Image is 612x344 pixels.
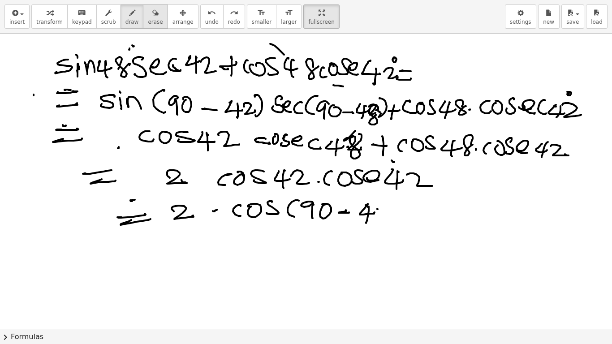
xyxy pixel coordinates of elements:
[143,4,168,29] button: erase
[96,4,121,29] button: scrub
[72,19,92,25] span: keypad
[9,19,25,25] span: insert
[200,4,224,29] button: undoundo
[230,8,238,18] i: redo
[566,19,579,25] span: save
[67,4,97,29] button: keyboardkeypad
[4,4,30,29] button: insert
[303,4,339,29] button: fullscreen
[284,8,293,18] i: format_size
[168,4,198,29] button: arrange
[276,4,302,29] button: format_sizelarger
[538,4,560,29] button: new
[543,19,554,25] span: new
[281,19,297,25] span: larger
[121,4,144,29] button: draw
[101,19,116,25] span: scrub
[561,4,584,29] button: save
[257,8,266,18] i: format_size
[252,19,272,25] span: smaller
[505,4,536,29] button: settings
[228,19,240,25] span: redo
[207,8,216,18] i: undo
[31,4,68,29] button: transform
[510,19,531,25] span: settings
[36,19,63,25] span: transform
[223,4,245,29] button: redoredo
[78,8,86,18] i: keyboard
[205,19,219,25] span: undo
[308,19,334,25] span: fullscreen
[125,19,139,25] span: draw
[172,19,194,25] span: arrange
[586,4,608,29] button: load
[247,4,276,29] button: format_sizesmaller
[148,19,163,25] span: erase
[591,19,603,25] span: load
